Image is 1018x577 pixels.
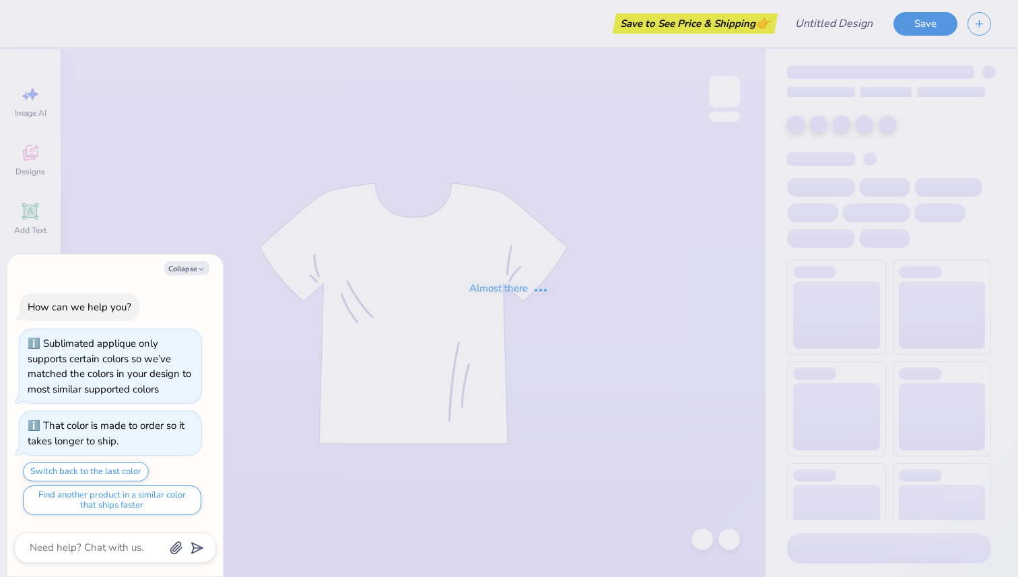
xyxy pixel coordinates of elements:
div: That color is made to order so it takes longer to ship. [28,419,184,448]
button: Collapse [164,261,209,275]
div: Almost there [469,281,549,296]
button: Switch back to the last color [23,462,149,481]
button: Find another product in a similar color that ships faster [23,485,201,515]
div: How can we help you? [28,300,131,314]
div: Sublimated applique only supports certain colors so we’ve matched the colors in your design to mo... [28,337,191,396]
